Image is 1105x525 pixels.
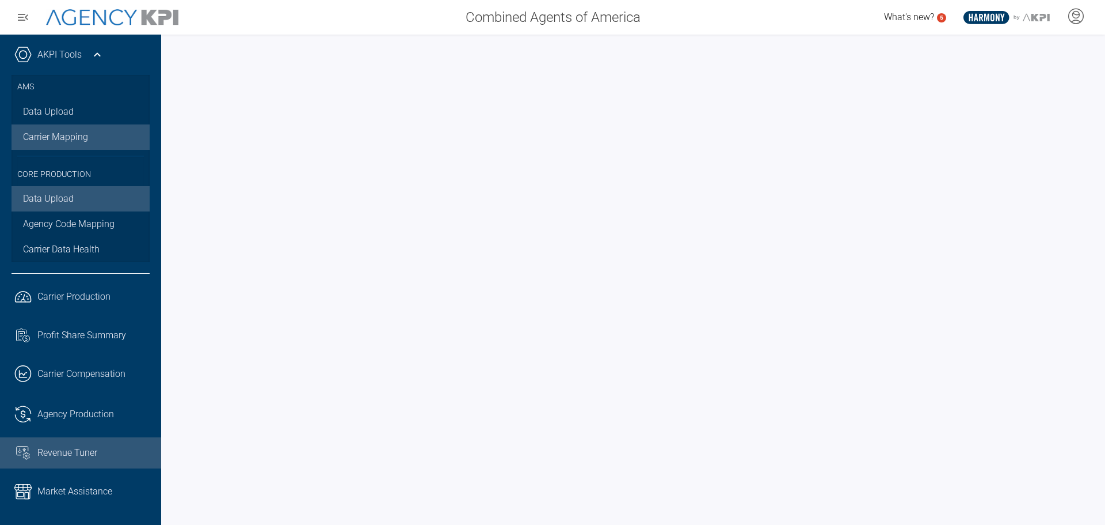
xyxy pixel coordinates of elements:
text: 5 [940,14,943,21]
a: Data Upload [12,186,150,211]
span: Agency Production [37,407,114,421]
h3: Core Production [17,156,144,187]
span: Market Assistance [37,485,112,498]
a: AKPI Tools [37,48,82,62]
h3: AMS [17,75,144,99]
a: Carrier Mapping [12,124,150,150]
span: Profit Share Summary [37,328,126,342]
img: AgencyKPI [46,9,178,26]
a: Agency Code Mapping [12,211,150,237]
span: Carrier Production [37,290,110,304]
span: Revenue Tuner [37,446,97,460]
span: Combined Agents of America [466,7,641,28]
span: Carrier Data Health [23,243,100,256]
span: What's new? [884,12,934,22]
a: Carrier Data Health [12,237,150,262]
span: Carrier Compensation [37,367,125,381]
a: Data Upload [12,99,150,124]
a: 5 [937,13,946,22]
